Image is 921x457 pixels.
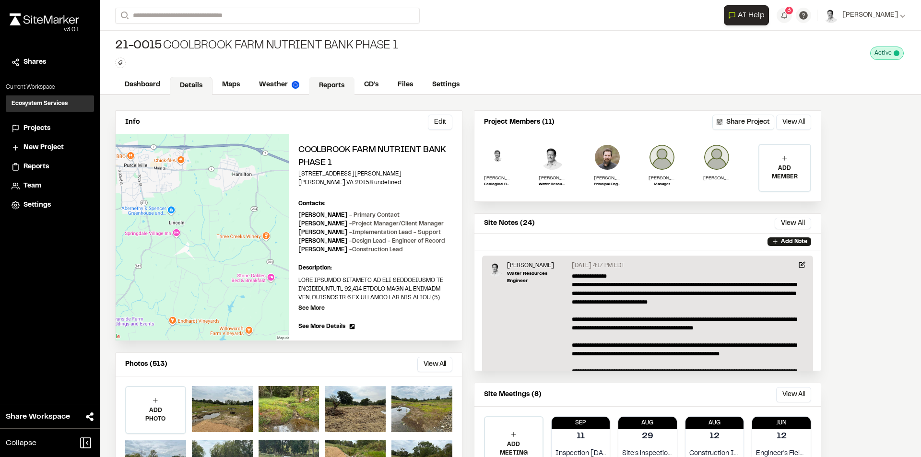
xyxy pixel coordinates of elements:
p: 12 [709,430,720,443]
p: 12 [777,430,787,443]
p: Add Note [781,237,807,246]
button: Open AI Assistant [724,5,769,25]
p: ADD PHOTO [126,406,185,423]
img: precipai.png [292,81,299,89]
button: Share Project [712,115,774,130]
button: View All [417,357,452,372]
span: Active [874,49,892,58]
p: [PERSON_NAME] [507,261,568,270]
p: LORE IPSUMDO SITAMETC AD ELI SEDDOEIUSMO TE INCIDIDUNTUTL 92,414 ETDOLO MAGN AL ENIMADM VEN, QUIS... [298,276,452,302]
a: Reports [12,162,88,172]
p: Info [125,117,140,128]
a: Weather [249,76,309,94]
a: Reports [309,77,354,95]
p: [PERSON_NAME] [298,220,444,228]
a: New Project [12,142,88,153]
p: Manager [649,182,675,187]
span: New Project [24,142,64,153]
p: [PERSON_NAME] [298,237,445,246]
p: Water Resources Engineer [507,270,568,284]
p: Site Meetings (8) [484,389,542,400]
span: Collapse [6,437,36,449]
div: This project is active and counting against your active project count. [870,47,904,60]
p: Contacts: [298,199,325,208]
span: - Construction Lead [349,247,403,252]
div: Oh geez...please don't... [10,25,79,34]
a: Details [170,77,213,95]
p: Jun [752,419,811,427]
img: Chris Sizemore [703,144,730,171]
img: User [823,8,838,23]
a: Team [12,181,88,191]
img: Alex Lucado [488,261,503,277]
p: Description: [298,264,452,272]
span: Shares [24,57,46,68]
a: Shares [12,57,88,68]
p: See More [298,304,325,313]
span: Projects [24,123,50,134]
h2: Coolbrook Farm Nutrient Bank Phase 1 [298,144,452,170]
p: Site Notes (24) [484,218,535,229]
span: Reports [24,162,49,172]
span: This project is active and counting against your active project count. [894,50,899,56]
p: 11 [577,430,585,443]
p: [PERSON_NAME] [484,175,511,182]
img: Alex Lucado [539,144,566,171]
p: Current Workspace [6,83,94,92]
span: 3 [787,6,791,15]
p: Aug [685,419,744,427]
span: - Design Lead - Engineer of Record [349,239,445,244]
a: Projects [12,123,88,134]
a: Settings [12,200,88,211]
p: [PERSON_NAME] [594,175,621,182]
span: [PERSON_NAME] [842,10,898,21]
p: [PERSON_NAME] [649,175,675,182]
img: Kyle Ashmun [484,144,511,171]
span: - Project Manager/Client Manager [349,222,444,226]
p: 29 [642,430,653,443]
span: - Implementation Lead - Support [349,230,441,235]
a: Maps [213,76,249,94]
button: Edit [428,115,452,130]
p: Project Members (11) [484,117,555,128]
span: - Primary Contact [349,213,400,218]
p: Aug [618,419,677,427]
p: Photos (513) [125,359,167,370]
button: View All [776,387,811,402]
a: Dashboard [115,76,170,94]
span: Team [24,181,41,191]
p: [PERSON_NAME] [298,228,441,237]
p: Sep [552,419,610,427]
button: Search [115,8,132,23]
p: [DATE] 4:17 PM EDT [572,261,625,270]
button: View All [775,218,811,229]
button: View All [776,115,811,130]
div: Open AI Assistant [724,5,773,25]
img: Kip Mumaw [594,144,621,171]
button: [PERSON_NAME] [823,8,906,23]
p: Ecological Restoration Specialist [484,182,511,187]
button: 3 [777,8,792,23]
img: rebrand.png [10,13,79,25]
h3: Ecosystem Services [12,99,68,108]
a: Files [388,76,423,94]
a: CD's [354,76,388,94]
p: Principal Engineer [594,182,621,187]
div: Coolbrook Farm Nutrient Bank Phase 1 [115,38,398,54]
p: Water Resources Engineer [539,182,566,187]
a: Settings [423,76,469,94]
p: [PERSON_NAME] [298,211,400,220]
img: Jon Roller [649,144,675,171]
p: [PERSON_NAME] [298,246,403,254]
button: Edit Tags [115,58,126,68]
span: Settings [24,200,51,211]
span: AI Help [738,10,765,21]
p: [STREET_ADDRESS][PERSON_NAME] [298,170,452,178]
span: 21-0015 [115,38,161,54]
span: Share Workspace [6,411,70,422]
p: [PERSON_NAME] , VA 20158 undefined [298,178,452,187]
span: See More Details [298,322,345,331]
p: [PERSON_NAME] [703,175,730,182]
p: [PERSON_NAME] [539,175,566,182]
p: ADD MEMBER [759,164,810,181]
